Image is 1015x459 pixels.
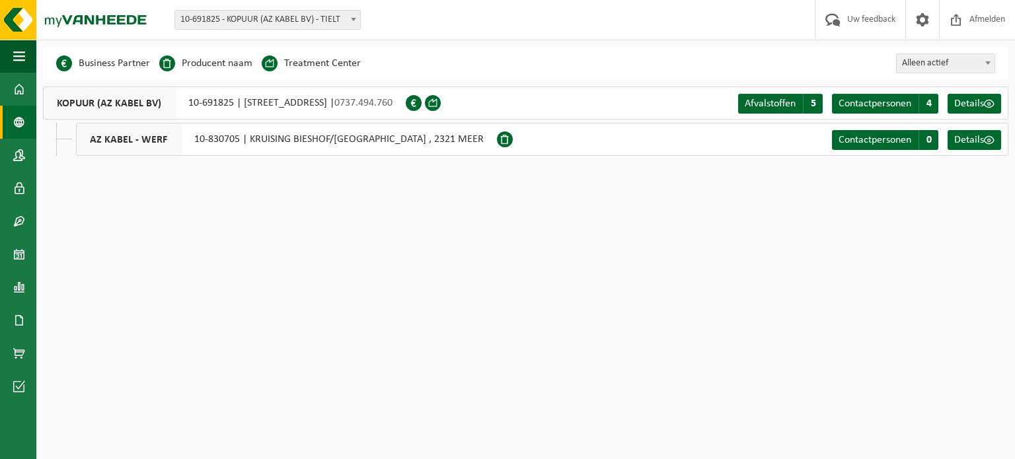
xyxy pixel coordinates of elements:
a: Details [948,130,1001,150]
span: Contactpersonen [839,98,911,109]
li: Producent naam [159,53,252,73]
span: 10-691825 - KOPUUR (AZ KABEL BV) - TIELT [174,10,361,30]
li: Treatment Center [262,53,361,73]
span: 4 [919,94,938,114]
a: Contactpersonen 4 [832,94,938,114]
span: Alleen actief [896,53,995,73]
a: Contactpersonen 0 [832,130,938,150]
span: Details [954,135,984,145]
div: 10-830705 | KRUISING BIESHOF/[GEOGRAPHIC_DATA] , 2321 MEER [76,123,497,156]
span: Contactpersonen [839,135,911,145]
span: Afvalstoffen [745,98,796,109]
div: 10-691825 | [STREET_ADDRESS] | [43,87,406,120]
span: 0 [919,130,938,150]
span: Details [954,98,984,109]
li: Business Partner [56,53,150,73]
span: 0737.494.760 [334,98,393,108]
span: Alleen actief [897,54,995,73]
span: 5 [803,94,823,114]
span: AZ KABEL - WERF [77,124,181,155]
span: 10-691825 - KOPUUR (AZ KABEL BV) - TIELT [175,11,360,29]
span: KOPUUR (AZ KABEL BV) [44,87,175,119]
a: Details [948,94,1001,114]
a: Afvalstoffen 5 [738,94,823,114]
